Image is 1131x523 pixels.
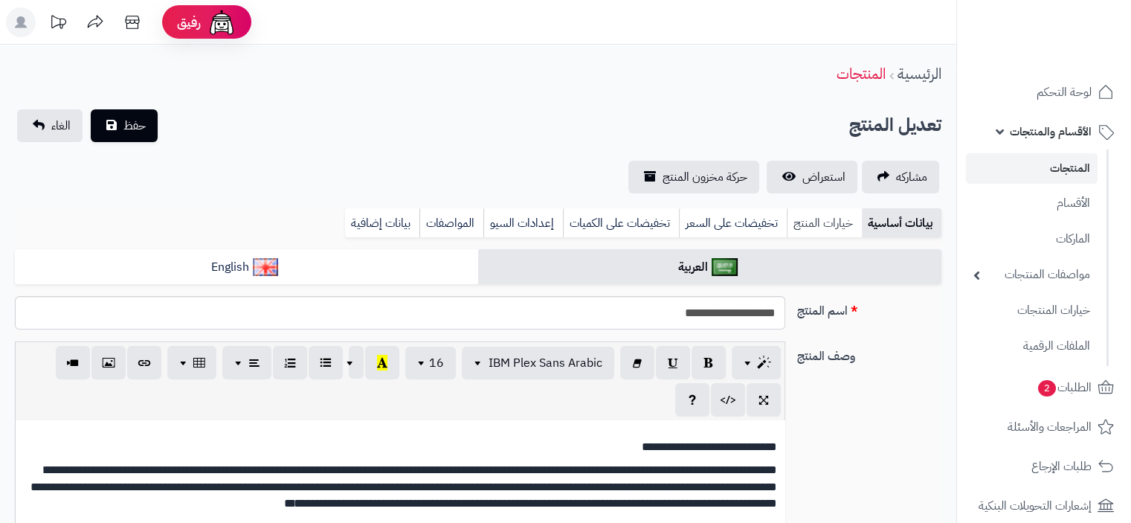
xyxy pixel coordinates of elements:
a: العربية [478,249,941,286]
span: لوحة التحكم [1037,82,1092,103]
span: طلبات الإرجاع [1031,456,1092,477]
a: مواصفات المنتجات [966,259,1098,291]
a: تخفيضات على الكميات [563,208,679,238]
a: المواصفات [419,208,483,238]
img: العربية [712,258,738,276]
a: الرئيسية [898,62,941,85]
a: طلبات الإرجاع [966,449,1122,484]
span: الغاء [51,117,71,135]
span: 2 [1038,380,1056,397]
a: بيانات إضافية [345,208,419,238]
a: إعدادات السيو [483,208,563,238]
a: الطلبات2 [966,370,1122,405]
a: المنتجات [966,153,1098,184]
button: 16 [405,347,456,379]
label: وصف المنتج [791,341,947,365]
a: الماركات [966,223,1098,255]
a: خيارات المنتجات [966,295,1098,327]
span: رفيق [177,13,201,31]
a: مشاركه [862,161,939,193]
span: المراجعات والأسئلة [1008,417,1092,437]
span: IBM Plex Sans Arabic [489,354,602,372]
button: IBM Plex Sans Arabic [462,347,614,379]
a: حركة مخزون المنتج [628,161,759,193]
span: الطلبات [1037,377,1092,398]
a: تخفيضات على السعر [679,208,787,238]
a: خيارات المنتج [787,208,862,238]
span: حركة مخزون المنتج [663,168,747,186]
label: اسم المنتج [791,296,947,320]
button: حفظ [91,109,158,142]
img: ai-face.png [207,7,236,37]
a: استعراض [767,161,857,193]
a: المراجعات والأسئلة [966,409,1122,445]
a: الملفات الرقمية [966,330,1098,362]
span: إشعارات التحويلات البنكية [979,495,1092,516]
a: الغاء [17,109,83,142]
span: مشاركه [896,168,927,186]
span: الأقسام والمنتجات [1010,121,1092,142]
span: استعراض [802,168,845,186]
a: الأقسام [966,187,1098,219]
a: بيانات أساسية [862,208,941,238]
img: English [253,258,279,276]
a: لوحة التحكم [966,74,1122,110]
h2: تعديل المنتج [849,110,941,141]
a: English [15,249,478,286]
a: المنتجات [837,62,886,85]
span: حفظ [123,117,146,135]
a: تحديثات المنصة [39,7,77,41]
span: 16 [429,354,444,372]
